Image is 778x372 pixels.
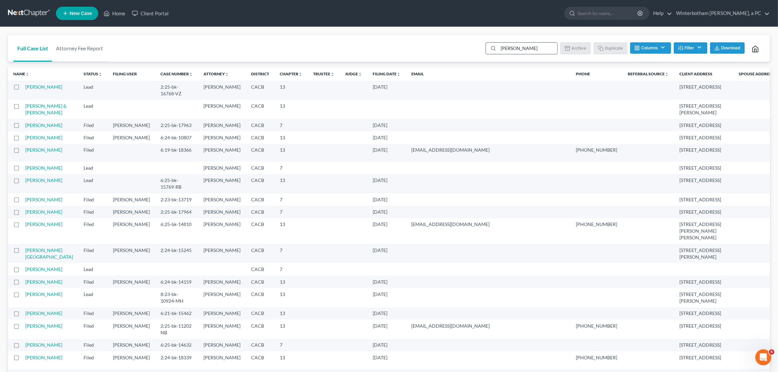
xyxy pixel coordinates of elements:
[674,218,733,244] td: [STREET_ADDRESS][PERSON_NAME][PERSON_NAME]
[367,119,406,131] td: [DATE]
[274,320,308,339] td: 13
[246,320,274,339] td: CACB
[367,144,406,162] td: [DATE]
[313,71,334,76] a: Trusteeunfold_more
[674,320,733,339] td: [STREET_ADDRESS]
[246,351,274,369] td: CACB
[246,131,274,144] td: CACB
[630,42,671,54] button: Columns
[674,174,733,193] td: [STREET_ADDRESS]
[155,320,198,339] td: 2:25-bk-11202 NB
[25,209,62,215] a: [PERSON_NAME]
[246,263,274,275] td: CACB
[108,67,155,81] th: Filing User
[198,162,246,174] td: [PERSON_NAME]
[13,71,29,76] a: Nameunfold_more
[246,100,274,119] td: CACB
[78,320,108,339] td: Filed
[25,72,29,76] i: unfold_more
[674,206,733,218] td: [STREET_ADDRESS]
[274,174,308,193] td: 13
[673,7,770,19] a: Winterbotham [PERSON_NAME], a PC
[674,119,733,131] td: [STREET_ADDRESS]
[108,206,155,218] td: [PERSON_NAME]
[246,144,274,162] td: CACB
[628,71,669,76] a: Referral Sourceunfold_more
[367,307,406,320] td: [DATE]
[674,244,733,263] td: [STREET_ADDRESS][PERSON_NAME]
[155,193,198,206] td: 2:23-bk-13719
[246,162,274,174] td: CACB
[246,193,274,206] td: CACB
[246,288,274,307] td: CACB
[367,174,406,193] td: [DATE]
[78,351,108,369] td: Filed
[108,320,155,339] td: [PERSON_NAME]
[25,355,62,360] a: [PERSON_NAME]
[78,162,108,174] td: Lead
[78,119,108,131] td: Filed
[225,72,229,76] i: unfold_more
[78,206,108,218] td: Filed
[274,244,308,263] td: 7
[155,218,198,244] td: 6:25-bk-14810
[665,72,669,76] i: unfold_more
[246,244,274,263] td: CACB
[367,193,406,206] td: [DATE]
[246,119,274,131] td: CACB
[576,323,617,329] pre: [PHONE_NUMBER]
[246,276,274,288] td: CACB
[274,263,308,275] td: 7
[198,351,246,369] td: [PERSON_NAME]
[78,276,108,288] td: Filed
[78,244,108,263] td: Filed
[246,339,274,351] td: CACB
[108,131,155,144] td: [PERSON_NAME]
[198,193,246,206] td: [PERSON_NAME]
[274,288,308,307] td: 13
[25,221,62,227] a: [PERSON_NAME]
[189,72,193,76] i: unfold_more
[198,276,246,288] td: [PERSON_NAME]
[198,131,246,144] td: [PERSON_NAME]
[52,35,107,62] a: Attorney Fee Report
[155,244,198,263] td: 2:24-bk-15245
[345,71,362,76] a: Judgeunfold_more
[578,7,638,19] input: Search by name...
[155,339,198,351] td: 6:25-bk-14632
[155,206,198,218] td: 2:25-bk-17964
[650,7,672,19] a: Help
[367,276,406,288] td: [DATE]
[274,351,308,369] td: 13
[498,43,557,54] input: Search by name...
[274,307,308,320] td: 13
[674,67,733,81] th: Client Address
[98,72,102,76] i: unfold_more
[367,351,406,369] td: [DATE]
[674,288,733,307] td: [STREET_ADDRESS][PERSON_NAME]
[274,339,308,351] td: 7
[198,307,246,320] td: [PERSON_NAME]
[674,193,733,206] td: [STREET_ADDRESS]
[274,81,308,100] td: 13
[198,218,246,244] td: [PERSON_NAME]
[108,244,155,263] td: [PERSON_NAME]
[78,218,108,244] td: Filed
[108,307,155,320] td: [PERSON_NAME]
[25,323,62,329] a: [PERSON_NAME]
[129,7,172,19] a: Client Portal
[25,165,62,171] a: [PERSON_NAME]
[674,276,733,288] td: [STREET_ADDRESS]
[367,81,406,100] td: [DATE]
[755,349,771,365] iframe: Intercom live chat
[769,349,774,355] span: 6
[78,174,108,193] td: Lead
[155,81,198,100] td: 2:25-bk-16768-VZ
[155,288,198,307] td: 8:23-bk-10924-MH
[367,131,406,144] td: [DATE]
[78,81,108,100] td: Lead
[198,339,246,351] td: [PERSON_NAME]
[406,67,571,81] th: Email
[155,276,198,288] td: 6:24-bk-14159
[84,71,102,76] a: Statusunfold_more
